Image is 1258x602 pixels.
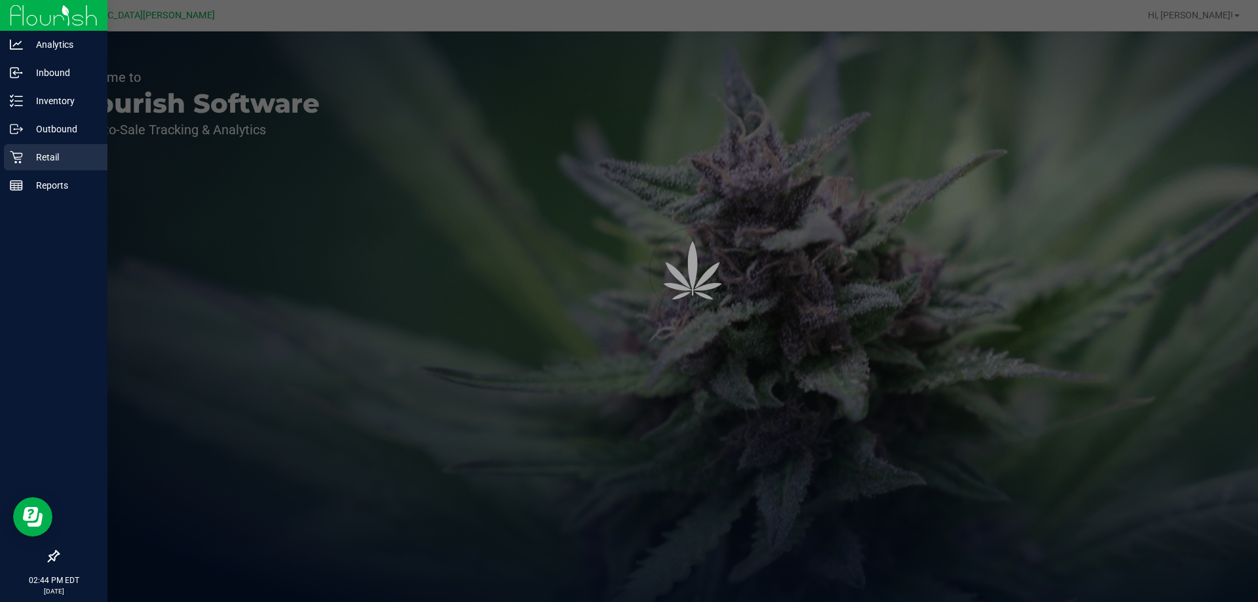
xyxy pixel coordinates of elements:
[10,66,23,79] inline-svg: Inbound
[10,179,23,192] inline-svg: Reports
[23,121,102,137] p: Outbound
[23,65,102,81] p: Inbound
[13,497,52,536] iframe: Resource center
[10,38,23,51] inline-svg: Analytics
[6,586,102,596] p: [DATE]
[23,93,102,109] p: Inventory
[10,151,23,164] inline-svg: Retail
[10,122,23,136] inline-svg: Outbound
[23,37,102,52] p: Analytics
[23,178,102,193] p: Reports
[6,574,102,586] p: 02:44 PM EDT
[23,149,102,165] p: Retail
[10,94,23,107] inline-svg: Inventory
